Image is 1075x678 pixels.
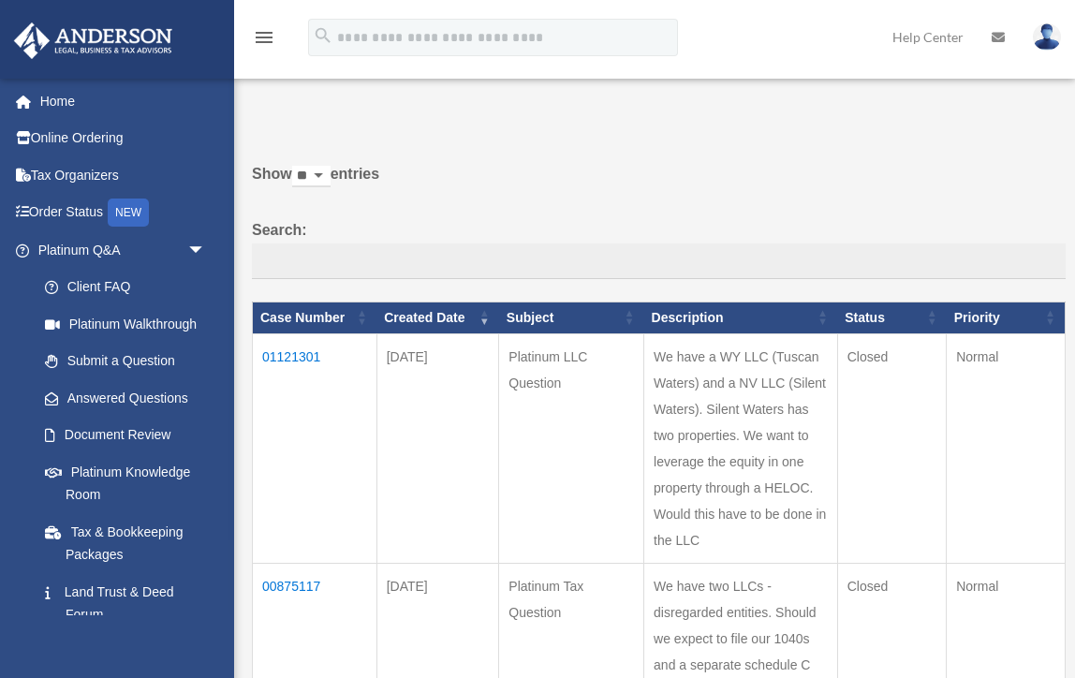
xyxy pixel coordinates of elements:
i: menu [253,26,275,49]
a: Platinum Walkthrough [26,305,225,343]
th: Priority: activate to sort column ascending [947,302,1066,333]
a: Home [13,82,234,120]
label: Show entries [252,161,1066,206]
i: search [313,25,333,46]
a: Platinum Knowledge Room [26,453,225,513]
a: Platinum Q&Aarrow_drop_down [13,231,225,269]
label: Search: [252,217,1066,279]
td: Platinum LLC Question [499,333,644,563]
td: Closed [837,333,947,563]
a: Client FAQ [26,269,225,306]
a: Tax & Bookkeeping Packages [26,513,225,573]
td: We have a WY LLC (Tuscan Waters) and a NV LLC (Silent Waters). Silent Waters has two properties. ... [644,333,838,563]
th: Description: activate to sort column ascending [644,302,838,333]
a: Order StatusNEW [13,194,234,232]
th: Created Date: activate to sort column ascending [376,302,499,333]
td: [DATE] [376,333,499,563]
select: Showentries [292,166,331,187]
a: Land Trust & Deed Forum [26,573,225,633]
th: Case Number: activate to sort column ascending [253,302,377,333]
img: User Pic [1033,23,1061,51]
a: Document Review [26,417,225,454]
a: Submit a Question [26,343,225,380]
th: Subject: activate to sort column ascending [499,302,644,333]
a: menu [253,33,275,49]
a: Online Ordering [13,120,234,157]
td: Normal [947,333,1066,563]
a: Tax Organizers [13,156,234,194]
span: arrow_drop_down [187,231,225,270]
div: NEW [108,199,149,227]
input: Search: [252,243,1066,279]
th: Status: activate to sort column ascending [837,302,947,333]
img: Anderson Advisors Platinum Portal [8,22,178,59]
td: 01121301 [253,333,377,563]
a: Answered Questions [26,379,215,417]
